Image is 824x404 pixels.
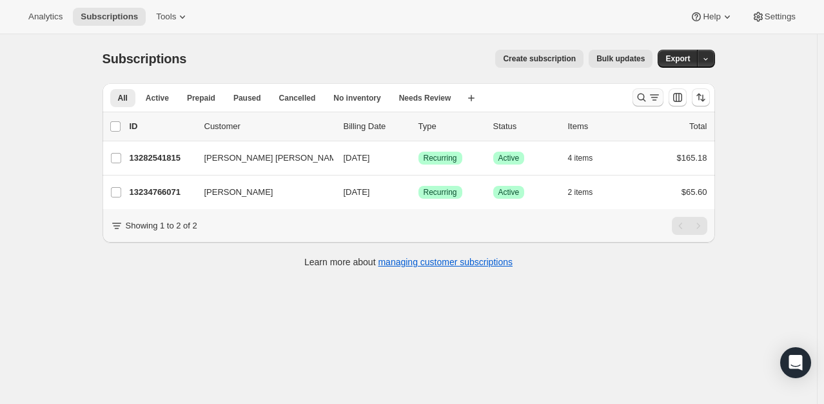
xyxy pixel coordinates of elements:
[118,93,128,103] span: All
[204,186,273,199] span: [PERSON_NAME]
[73,8,146,26] button: Subscriptions
[197,182,326,203] button: [PERSON_NAME]
[130,120,707,133] div: IDCustomerBilling DateTypeStatusItemsTotal
[28,12,63,22] span: Analytics
[21,8,70,26] button: Analytics
[399,93,451,103] span: Needs Review
[503,54,576,64] span: Create subscription
[568,187,593,197] span: 2 items
[81,12,138,22] span: Subscriptions
[765,12,796,22] span: Settings
[148,8,197,26] button: Tools
[672,217,707,235] nav: Pagination
[304,256,513,268] p: Learn more about
[279,93,316,103] span: Cancelled
[103,52,187,66] span: Subscriptions
[568,153,593,163] span: 4 items
[780,347,811,378] div: Open Intercom Messenger
[744,8,803,26] button: Settings
[344,187,370,197] span: [DATE]
[568,183,607,201] button: 2 items
[130,152,194,165] p: 13282541815
[130,149,707,167] div: 13282541815[PERSON_NAME] [PERSON_NAME][DATE]SuccessRecurringSuccessActive4 items$165.18
[692,88,710,106] button: Sort the results
[130,186,194,199] p: 13234766071
[568,149,607,167] button: 4 items
[703,12,720,22] span: Help
[493,120,558,133] p: Status
[498,187,520,197] span: Active
[333,93,380,103] span: No inventory
[461,89,482,107] button: Create new view
[682,8,741,26] button: Help
[495,50,584,68] button: Create subscription
[204,120,333,133] p: Customer
[156,12,176,22] span: Tools
[344,153,370,163] span: [DATE]
[418,120,483,133] div: Type
[633,88,663,106] button: Search and filter results
[130,183,707,201] div: 13234766071[PERSON_NAME][DATE]SuccessRecurringSuccessActive2 items$65.60
[568,120,633,133] div: Items
[682,187,707,197] span: $65.60
[187,93,215,103] span: Prepaid
[498,153,520,163] span: Active
[146,93,169,103] span: Active
[197,148,326,168] button: [PERSON_NAME] [PERSON_NAME]
[424,153,457,163] span: Recurring
[665,54,690,64] span: Export
[378,257,513,267] a: managing customer subscriptions
[126,219,197,232] p: Showing 1 to 2 of 2
[424,187,457,197] span: Recurring
[130,120,194,133] p: ID
[677,153,707,163] span: $165.18
[596,54,645,64] span: Bulk updates
[669,88,687,106] button: Customize table column order and visibility
[589,50,652,68] button: Bulk updates
[233,93,261,103] span: Paused
[658,50,698,68] button: Export
[344,120,408,133] p: Billing Date
[204,152,344,165] span: [PERSON_NAME] [PERSON_NAME]
[689,120,707,133] p: Total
